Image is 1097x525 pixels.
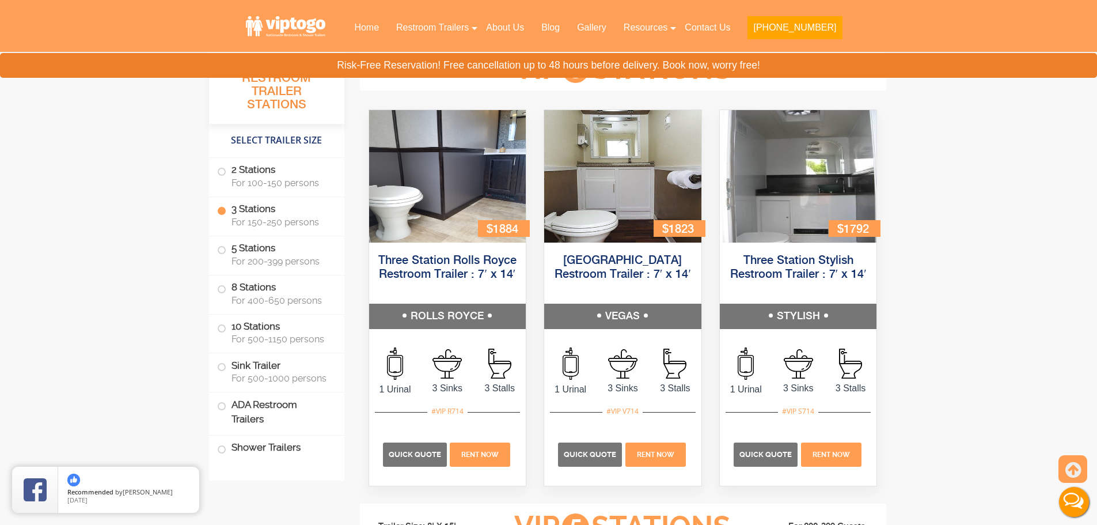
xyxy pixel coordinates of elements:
[217,315,336,350] label: 10 Stations
[217,392,336,432] label: ADA Restroom Trailers
[217,436,336,460] label: Shower Trailers
[608,349,637,379] img: an icon of sink
[231,256,331,267] span: For 200-399 persons
[67,488,113,496] span: Recommended
[449,450,512,459] a: Rent Now
[778,404,818,419] div: #VIP S714
[676,15,739,40] a: Contact Us
[123,488,173,496] span: [PERSON_NAME]
[799,450,863,459] a: Rent Now
[217,353,336,389] label: Sink Trailer
[477,15,533,40] a: About Us
[432,349,462,379] img: an icon of sink
[558,450,624,459] a: Quick Quote
[473,382,526,395] span: 3 Stalls
[739,450,792,459] span: Quick Quote
[231,373,331,384] span: For 500-1000 persons
[461,451,499,459] span: Rent Now
[427,404,468,419] div: #VIP R714
[533,15,568,40] a: Blog
[209,55,344,124] h3: All Portable Restroom Trailer Stations
[217,275,336,311] label: 8 Stations
[67,474,80,486] img: thumbs up icon
[217,236,336,272] label: 5 Stations
[813,451,850,459] span: Rent Now
[602,404,643,419] div: #VIP V714
[346,15,388,40] a: Home
[24,478,47,501] img: Review Rating
[544,110,701,243] img: Side view of three station restroom trailer with three separate doors with signs
[1051,479,1097,525] button: Live Chat
[555,255,691,281] a: [GEOGRAPHIC_DATA] Restroom Trailer : 7′ x 14′
[649,382,701,395] span: 3 Stalls
[388,15,477,40] a: Restroom Trailers
[421,382,473,395] span: 3 Sinks
[378,255,517,281] a: Three Station Rolls Royce Restroom Trailer : 7′ x 14′
[730,255,867,281] a: Three Station Stylish Restroom Trailer : 7′ x 14′
[734,450,799,459] a: Quick Quote
[67,489,190,497] span: by
[720,304,877,329] h5: STYLISH
[231,334,331,345] span: For 500-1150 persons
[615,15,676,40] a: Resources
[231,217,331,228] span: For 150-250 persons
[739,15,851,46] a: [PHONE_NUMBER]
[663,349,686,379] img: an icon of Stall
[563,348,579,380] img: an icon of urinal
[369,110,526,243] img: Side view of three station restroom trailer with three separate doors with signs
[488,349,511,379] img: an icon of Stall
[369,383,422,396] span: 1 Urinal
[720,383,772,396] span: 1 Urinal
[747,16,842,39] button: [PHONE_NUMBER]
[389,450,441,459] span: Quick Quote
[67,496,88,504] span: [DATE]
[829,220,880,237] div: $1792
[383,450,449,459] a: Quick Quote
[496,54,749,85] h3: VIP Stations
[478,220,530,237] div: $1884
[720,110,877,243] img: Side view of three station restroom trailer with three separate doors with signs
[637,451,674,459] span: Rent Now
[624,450,687,459] a: Rent Now
[217,158,336,194] label: 2 Stations
[839,349,862,379] img: an icon of Stall
[738,348,754,380] img: an icon of urinal
[597,382,649,395] span: 3 Sinks
[544,383,597,396] span: 1 Urinal
[387,348,403,380] img: an icon of urinal
[209,130,344,152] h4: Select Trailer Size
[231,177,331,188] span: For 100-150 persons
[772,382,825,395] span: 3 Sinks
[568,15,615,40] a: Gallery
[784,349,813,379] img: an icon of sink
[654,220,705,237] div: $1823
[369,304,526,329] h5: ROLLS ROYCE
[217,197,336,233] label: 3 Stations
[825,382,877,395] span: 3 Stalls
[231,295,331,306] span: For 400-650 persons
[564,450,616,459] span: Quick Quote
[544,304,701,329] h5: VEGAS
